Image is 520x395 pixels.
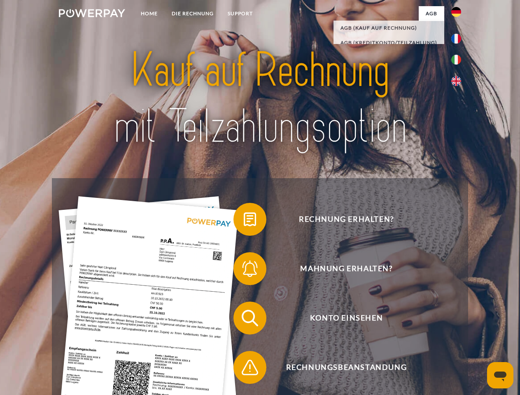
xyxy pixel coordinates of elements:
[245,252,447,285] span: Mahnung erhalten?
[333,35,444,50] a: AGB (Kreditkonto/Teilzahlung)
[451,76,461,86] img: en
[233,252,448,285] button: Mahnung erhalten?
[245,302,447,335] span: Konto einsehen
[419,6,444,21] a: agb
[451,7,461,17] img: de
[240,308,260,328] img: qb_search.svg
[451,34,461,44] img: fr
[333,21,444,35] a: AGB (Kauf auf Rechnung)
[487,362,513,388] iframe: Schaltfläche zum Öffnen des Messaging-Fensters
[233,351,448,384] button: Rechnungsbeanstandung
[221,6,260,21] a: SUPPORT
[240,209,260,230] img: qb_bill.svg
[245,203,447,236] span: Rechnung erhalten?
[240,357,260,378] img: qb_warning.svg
[451,55,461,65] img: it
[233,302,448,335] button: Konto einsehen
[240,258,260,279] img: qb_bell.svg
[59,9,125,17] img: logo-powerpay-white.svg
[134,6,165,21] a: Home
[233,203,448,236] button: Rechnung erhalten?
[245,351,447,384] span: Rechnungsbeanstandung
[79,39,441,158] img: title-powerpay_de.svg
[165,6,221,21] a: DIE RECHNUNG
